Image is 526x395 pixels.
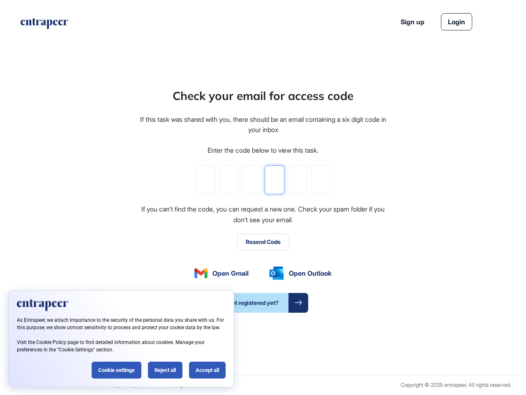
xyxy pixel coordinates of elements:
a: Open Outlook [269,267,332,280]
span: Open Outlook [289,268,332,278]
span: Not registered yet? [218,293,288,313]
div: Copyright © 2025 entrapeer, All rights reserved. [401,382,511,388]
div: If you can't find the code, you can request a new one. Check your spam folder if you don't see yo... [139,204,387,225]
div: Check your email for access code [173,87,353,105]
a: Login [441,13,472,30]
button: Resend Code [237,234,289,250]
a: Not registered yet? [218,293,308,313]
span: Open Gmail [212,268,249,278]
a: Open Gmail [194,268,249,278]
div: Enter the code below to view this task. [208,145,318,156]
div: If this task was shared with you, there should be an email containing a six digit code in your inbox [139,114,387,135]
a: Sign up [401,17,424,27]
a: entrapeer-logo [20,18,69,32]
